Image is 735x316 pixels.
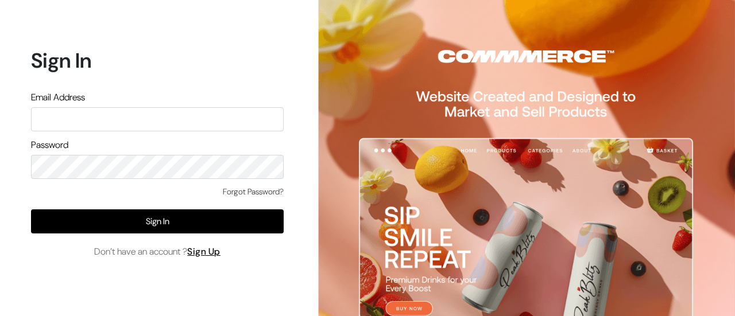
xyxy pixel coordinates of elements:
[31,138,68,152] label: Password
[31,48,284,73] h1: Sign In
[31,209,284,233] button: Sign In
[94,245,220,259] span: Don’t have an account ?
[31,91,85,104] label: Email Address
[187,245,220,258] a: Sign Up
[223,186,284,198] a: Forgot Password?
